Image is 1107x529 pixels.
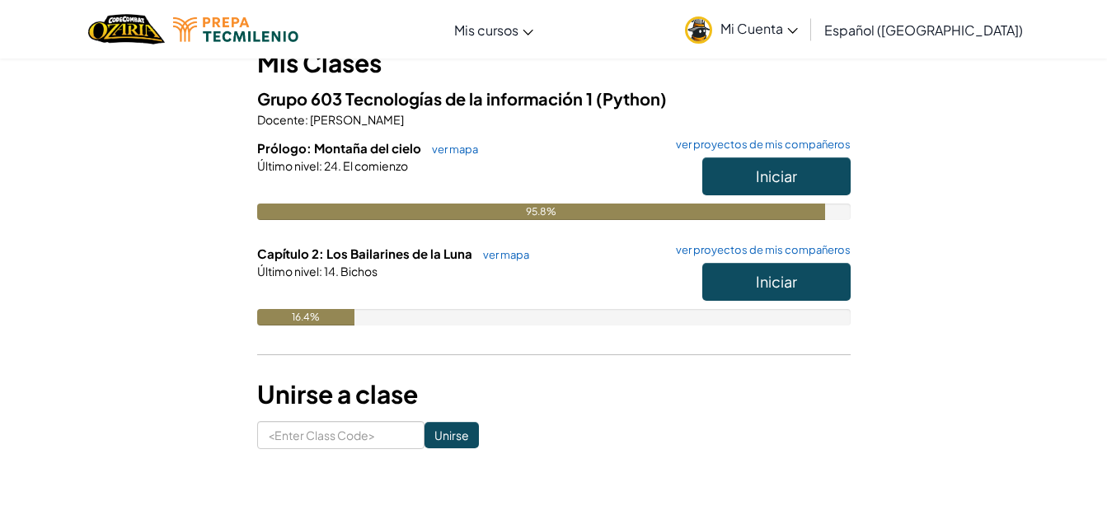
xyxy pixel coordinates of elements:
[257,421,425,449] input: <Enter Class Code>
[425,422,479,448] input: Unirse
[677,3,806,55] a: Mi Cuenta
[88,12,165,46] img: Home
[257,88,596,109] span: Grupo 603 Tecnologías de la información 1
[257,246,475,261] span: Capítulo 2: Los Bailarines de la Luna
[257,44,851,82] h3: Mis Clases
[424,143,478,156] a: ver mapa
[756,272,797,291] span: Iniciar
[668,139,851,150] a: ver proyectos de mis compañeros
[88,12,165,46] a: Ozaria by CodeCombat logo
[668,245,851,255] a: ver proyectos de mis compañeros
[702,263,851,301] button: Iniciar
[257,264,319,279] span: Último nivel
[322,158,341,173] span: 24.
[257,112,305,127] span: Docente
[322,264,339,279] span: 14.
[824,21,1023,39] span: Español ([GEOGRAPHIC_DATA])
[257,376,851,413] h3: Unirse a clase
[257,204,826,220] div: 95.8%
[257,158,319,173] span: Último nivel
[720,20,798,37] span: Mi Cuenta
[596,88,667,109] span: (Python)
[339,264,378,279] span: Bichos
[475,248,529,261] a: ver mapa
[446,7,542,52] a: Mis cursos
[341,158,408,173] span: El comienzo
[173,17,298,42] img: Tecmilenio logo
[319,264,322,279] span: :
[257,140,424,156] span: Prólogo: Montaña del cielo
[685,16,712,44] img: avatar
[305,112,308,127] span: :
[257,309,354,325] div: 16.4%
[756,166,797,185] span: Iniciar
[308,112,404,127] span: [PERSON_NAME]
[454,21,518,39] span: Mis cursos
[319,158,322,173] span: :
[702,157,851,195] button: Iniciar
[816,7,1031,52] a: Español ([GEOGRAPHIC_DATA])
